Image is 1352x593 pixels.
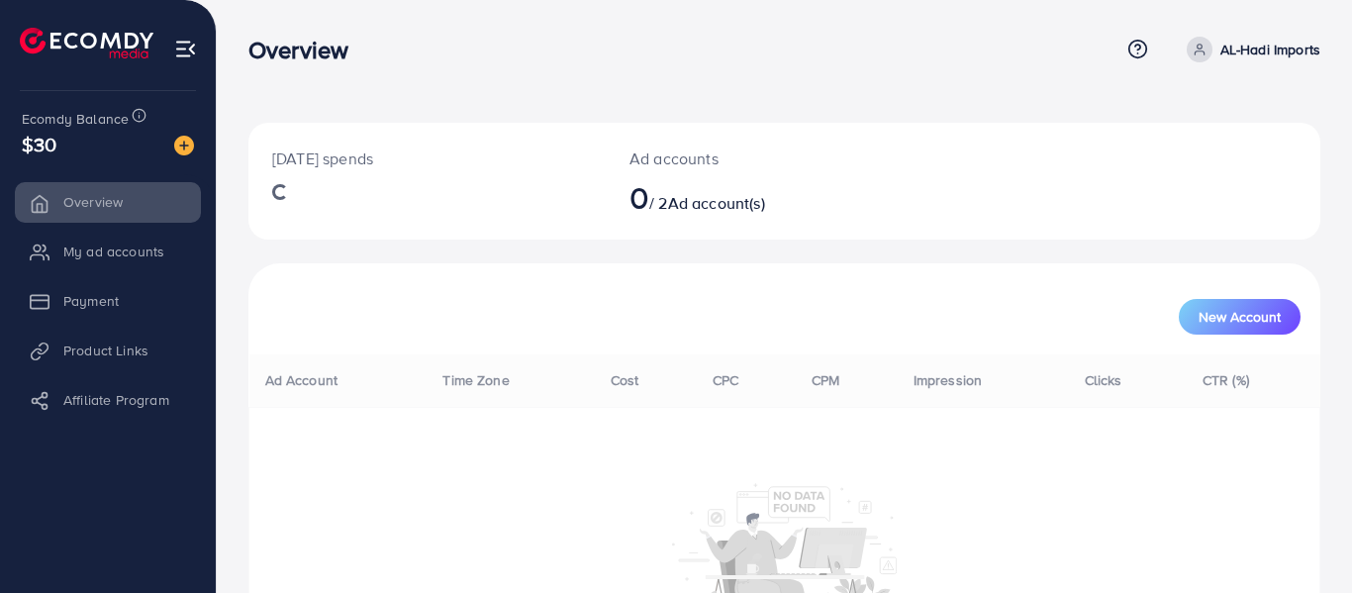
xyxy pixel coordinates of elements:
[272,147,582,170] p: [DATE] spends
[1179,299,1301,335] button: New Account
[629,147,850,170] p: Ad accounts
[1199,310,1281,324] span: New Account
[22,109,129,129] span: Ecomdy Balance
[668,192,765,214] span: Ad account(s)
[629,174,649,220] span: 0
[174,136,194,155] img: image
[248,36,364,64] h3: Overview
[174,38,197,60] img: menu
[1220,38,1320,61] p: AL-Hadi Imports
[629,178,850,216] h2: / 2
[22,130,56,158] span: $30
[1179,37,1320,62] a: AL-Hadi Imports
[20,28,153,58] img: logo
